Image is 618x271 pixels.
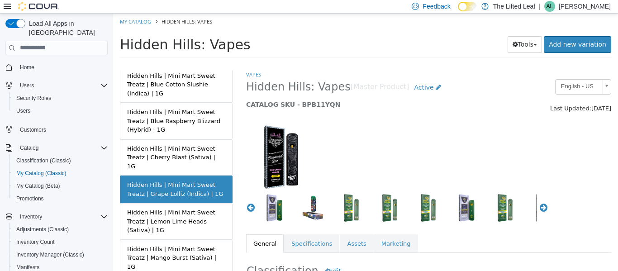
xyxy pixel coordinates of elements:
[395,23,429,39] button: Tools
[16,211,108,222] span: Inventory
[25,19,108,37] span: Load All Apps in [GEOGRAPHIC_DATA]
[133,109,201,177] img: 150
[423,2,450,11] span: Feedback
[171,221,226,240] a: Specifications
[16,170,67,177] span: My Catalog (Classic)
[133,87,404,95] h5: CATALOG SKU - BPB11YQN
[2,142,111,154] button: Catalog
[261,221,305,240] a: Marketing
[13,237,58,247] a: Inventory Count
[16,124,108,135] span: Customers
[7,23,138,39] span: Hidden Hills: Vapes
[544,1,555,12] div: Anna Lutz
[9,248,111,261] button: Inventory Manager (Classic)
[478,91,498,98] span: [DATE]
[16,124,50,135] a: Customers
[16,95,51,102] span: Security Roles
[16,264,39,271] span: Manifests
[133,221,171,240] a: General
[539,1,541,12] p: |
[13,105,34,116] a: Users
[16,251,84,258] span: Inventory Manager (Classic)
[2,79,111,92] button: Users
[16,238,55,246] span: Inventory Count
[2,123,111,136] button: Customers
[559,1,611,12] p: [PERSON_NAME]
[205,249,233,266] button: Edit
[13,193,48,204] a: Promotions
[133,67,238,81] span: Hidden Hills: Vapes
[9,92,111,105] button: Security Roles
[16,211,46,222] button: Inventory
[14,131,112,157] div: Hidden Hills | Mini Mart Sweet Treatz | Cherry Blast (Sativa) | 1G
[431,23,498,39] a: Add new variation
[14,167,112,185] div: Hidden Hills | Mini Mart Sweet Treatz | Grape Lolliz (Indica) | 1G
[13,105,108,116] span: Users
[20,82,34,89] span: Users
[16,80,38,91] button: Users
[7,5,38,11] a: My Catalog
[301,70,320,77] span: Active
[9,236,111,248] button: Inventory Count
[16,182,60,190] span: My Catalog (Beta)
[13,93,108,104] span: Security Roles
[13,181,64,191] a: My Catalog (Beta)
[16,143,42,153] button: Catalog
[238,70,296,77] small: [Master Product]
[16,157,71,164] span: Classification (Classic)
[133,249,498,266] h2: Classification
[13,155,108,166] span: Classification (Classic)
[9,167,111,180] button: My Catalog (Classic)
[2,61,111,74] button: Home
[13,249,88,260] a: Inventory Manager (Classic)
[16,226,69,233] span: Adjustments (Classic)
[2,210,111,223] button: Inventory
[133,190,142,199] button: Previous
[14,94,112,121] div: Hidden Hills | Mini Mart Sweet Treatz | Blue Raspberry Blizzard (Hybrid) | 1G
[14,231,112,258] div: Hidden Hills | Mini Mart Sweet Treatz | Mango Burst (Sativa) | 1G
[493,1,535,12] p: The Lifted Leaf
[437,91,478,98] span: Last Updated:
[442,66,486,80] span: English - US
[16,195,44,202] span: Promotions
[16,143,108,153] span: Catalog
[547,1,553,12] span: AL
[14,58,112,85] div: Hidden Hills | Mini Mart Sweet Treatz | Blue Cotton Slushie (Indica) | 1G
[13,93,55,104] a: Security Roles
[9,154,111,167] button: Classification (Classic)
[133,57,148,64] a: Vapes
[13,168,108,179] span: My Catalog (Classic)
[20,64,34,71] span: Home
[227,221,260,240] a: Assets
[20,213,42,220] span: Inventory
[13,237,108,247] span: Inventory Count
[18,2,59,11] img: Cova
[9,180,111,192] button: My Catalog (Beta)
[13,249,108,260] span: Inventory Manager (Classic)
[48,5,99,11] span: Hidden Hills: Vapes
[16,80,108,91] span: Users
[458,2,477,11] input: Dark Mode
[442,66,498,81] a: English - US
[9,192,111,205] button: Promotions
[16,62,108,73] span: Home
[13,155,75,166] a: Classification (Classic)
[16,62,38,73] a: Home
[13,224,72,235] a: Adjustments (Classic)
[426,190,435,199] button: Next
[9,105,111,117] button: Users
[16,107,30,114] span: Users
[20,126,46,133] span: Customers
[20,144,38,152] span: Catalog
[13,181,108,191] span: My Catalog (Beta)
[13,224,108,235] span: Adjustments (Classic)
[13,193,108,204] span: Promotions
[13,168,70,179] a: My Catalog (Classic)
[14,195,112,221] div: Hidden Hills | Mini Mart Sweet Treatz | Lemon Lime Heads (Sativa) | 1G
[9,223,111,236] button: Adjustments (Classic)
